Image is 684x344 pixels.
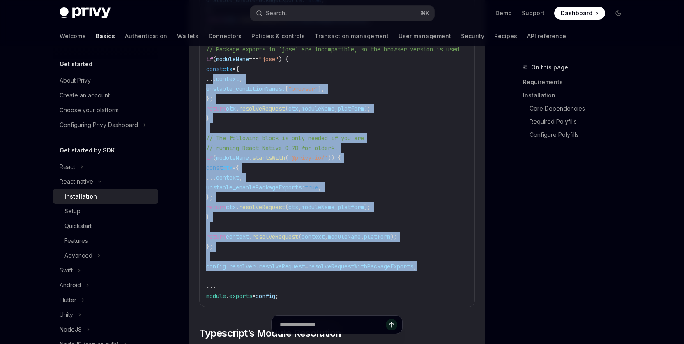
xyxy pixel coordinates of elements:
[256,263,259,270] span: .
[53,322,158,337] button: Toggle NodeJS section
[390,233,397,240] span: );
[206,115,210,122] span: }
[177,26,198,46] a: Wallets
[523,115,631,128] a: Required Polyfills
[612,7,625,20] button: Toggle dark mode
[239,174,242,181] span: ,
[53,293,158,307] button: Toggle Flutter section
[53,174,158,189] button: Toggle React native section
[288,105,298,112] span: ctx
[361,233,364,240] span: ,
[53,219,158,233] a: Quickstart
[226,105,236,112] span: ctx
[125,26,167,46] a: Authentication
[64,206,81,216] div: Setup
[328,233,361,240] span: moduleName
[233,164,236,171] span: =
[60,90,110,100] div: Create an account
[251,26,305,46] a: Policies & controls
[315,26,389,46] a: Transaction management
[239,75,242,83] span: ,
[256,292,275,300] span: config
[206,154,213,162] span: if
[60,162,75,172] div: React
[60,105,119,115] div: Choose your platform
[206,55,213,63] span: if
[206,243,213,250] span: };
[226,263,229,270] span: .
[96,26,115,46] a: Basics
[206,134,364,142] span: // The following block is only needed if you are
[413,263,417,270] span: ;
[308,263,413,270] span: resolveRequestWithPackageExports
[249,154,252,162] span: .
[236,203,239,211] span: .
[288,203,298,211] span: ctx
[364,233,390,240] span: platform
[266,8,289,18] div: Search...
[53,103,158,118] a: Choose your platform
[206,263,226,270] span: config
[554,7,605,20] a: Dashboard
[302,233,325,240] span: context
[206,164,223,171] span: const
[527,26,566,46] a: API reference
[53,204,158,219] a: Setup
[259,55,279,63] span: "jose"
[216,174,239,181] span: context
[298,233,302,240] span: (
[250,6,434,21] button: Open search
[60,59,92,69] h5: Get started
[213,154,216,162] span: (
[53,233,158,248] a: Features
[421,10,429,16] span: ⌘ K
[206,85,285,92] span: unstable_conditionNames:
[60,76,91,85] div: About Privy
[305,263,308,270] span: =
[64,221,92,231] div: Quickstart
[523,89,631,102] a: Installation
[206,233,226,240] span: return
[531,62,568,72] span: On this page
[60,266,73,275] div: Swift
[386,319,397,330] button: Send message
[280,316,386,334] input: Ask a question...
[328,154,341,162] span: )) {
[229,263,256,270] span: resolver
[398,26,451,46] a: User management
[216,154,249,162] span: moduleName
[523,128,631,141] a: Configure Polyfills
[60,295,76,305] div: Flutter
[334,105,338,112] span: ,
[53,73,158,88] a: About Privy
[206,292,226,300] span: module
[494,26,517,46] a: Recipes
[495,9,512,17] a: Demo
[325,233,328,240] span: ,
[364,203,371,211] span: );
[298,203,302,211] span: ,
[285,154,288,162] span: (
[53,248,158,263] button: Toggle Advanced section
[223,164,233,171] span: ctx
[236,164,239,171] span: {
[252,292,256,300] span: =
[53,263,158,278] button: Toggle Swift section
[206,282,216,290] span: ...
[60,145,115,155] h5: Get started by SDK
[338,203,364,211] span: platform
[233,65,236,73] span: =
[53,118,158,132] button: Toggle Configuring Privy Dashboard section
[206,194,213,201] span: };
[223,65,233,73] span: ctx
[206,75,216,83] span: ...
[239,105,285,112] span: resolveRequest
[60,280,81,290] div: Android
[302,105,334,112] span: moduleName
[522,9,544,17] a: Support
[523,102,631,115] a: Core Dependencies
[239,203,285,211] span: resolveRequest
[229,292,252,300] span: exports
[226,203,236,211] span: ctx
[285,105,288,112] span: (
